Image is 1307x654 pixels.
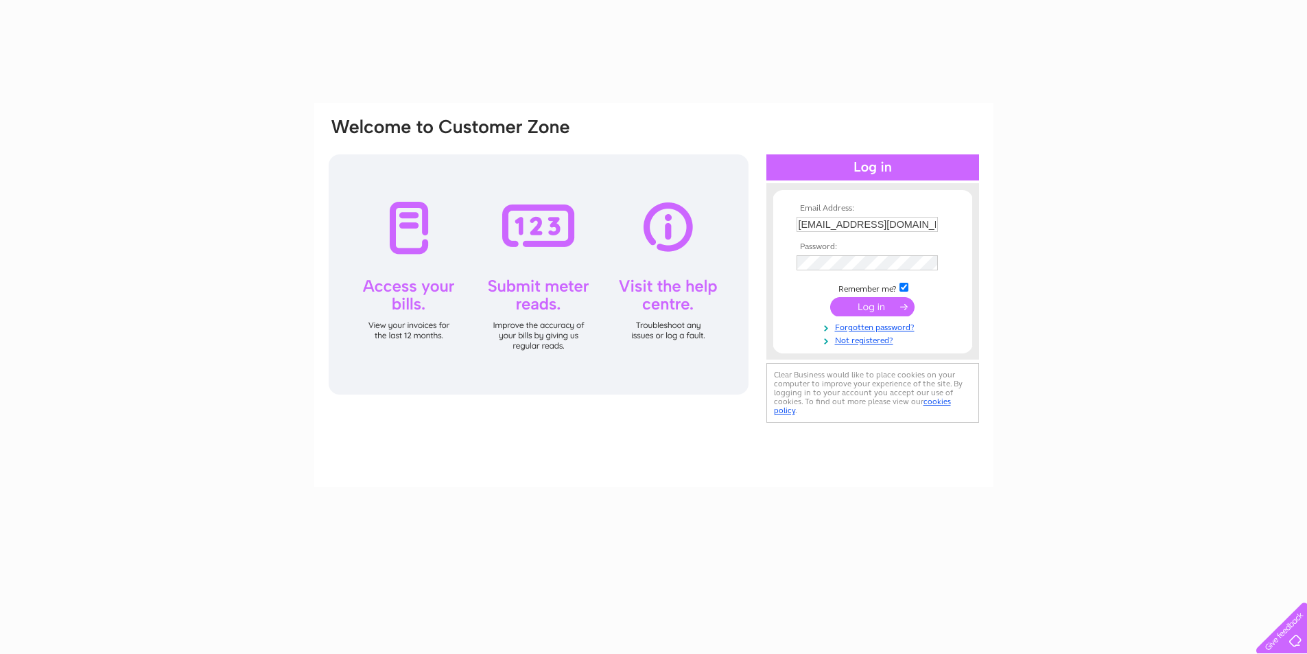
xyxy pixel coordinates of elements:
[797,320,952,333] a: Forgotten password?
[793,281,952,294] td: Remember me?
[830,297,915,316] input: Submit
[766,363,979,423] div: Clear Business would like to place cookies on your computer to improve your experience of the sit...
[797,333,952,346] a: Not registered?
[793,242,952,252] th: Password:
[793,204,952,213] th: Email Address:
[774,397,951,415] a: cookies policy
